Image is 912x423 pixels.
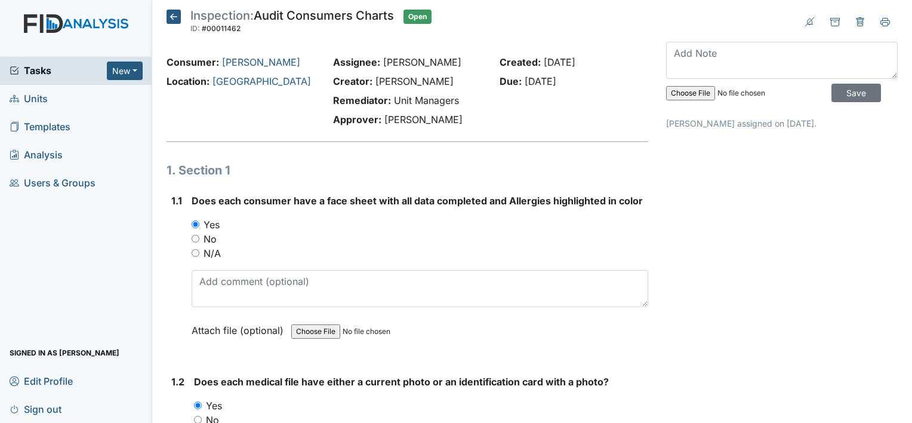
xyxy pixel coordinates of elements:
strong: Consumer: [167,56,219,68]
label: Yes [204,217,220,232]
a: [PERSON_NAME] [222,56,300,68]
span: Open [403,10,432,24]
span: [PERSON_NAME] [375,75,454,87]
span: #00011462 [202,24,241,33]
span: [DATE] [525,75,556,87]
span: Edit Profile [10,372,73,390]
input: Yes [194,401,202,409]
span: Unit Managers [394,94,459,106]
input: Yes [192,220,199,228]
label: 1.1 [171,194,182,208]
a: Tasks [10,63,107,78]
strong: Creator: [333,75,372,87]
div: Audit Consumers Charts [190,10,394,36]
label: 1.2 [171,375,184,389]
span: Inspection: [190,8,254,23]
input: N/A [192,249,199,257]
span: Does each consumer have a face sheet with all data completed and Allergies highlighted in color [192,195,643,207]
span: ID: [190,24,200,33]
span: [DATE] [544,56,575,68]
a: [GEOGRAPHIC_DATA] [212,75,311,87]
strong: Assignee: [333,56,380,68]
span: [PERSON_NAME] [383,56,461,68]
button: New [107,62,143,80]
input: No [192,235,199,243]
strong: Due: [500,75,522,87]
span: Sign out [10,400,61,418]
span: Signed in as [PERSON_NAME] [10,344,119,362]
span: Does each medical file have either a current photo or an identification card with a photo? [194,376,609,388]
label: Yes [206,399,222,413]
input: Save [831,84,881,102]
label: No [204,232,217,246]
span: Templates [10,118,70,136]
span: [PERSON_NAME] [384,114,463,125]
p: [PERSON_NAME] assigned on [DATE]. [666,117,898,130]
label: N/A [204,246,221,260]
span: Analysis [10,146,63,164]
strong: Remediator: [333,94,391,106]
label: Attach file (optional) [192,317,288,338]
span: Users & Groups [10,174,95,192]
h1: 1. Section 1 [167,161,648,179]
strong: Approver: [333,114,381,125]
strong: Created: [500,56,541,68]
strong: Location: [167,75,209,87]
span: Units [10,90,48,108]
